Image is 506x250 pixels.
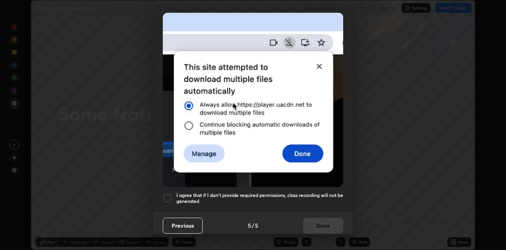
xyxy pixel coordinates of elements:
[163,13,343,187] img: downloads-permission-blocked.gif
[255,221,258,230] h4: 5
[163,218,203,234] button: Previous
[248,221,251,230] h4: 5
[176,192,343,205] h5: I agree that if I don't provide required permissions, class recording will not be generated
[252,221,254,230] h4: /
